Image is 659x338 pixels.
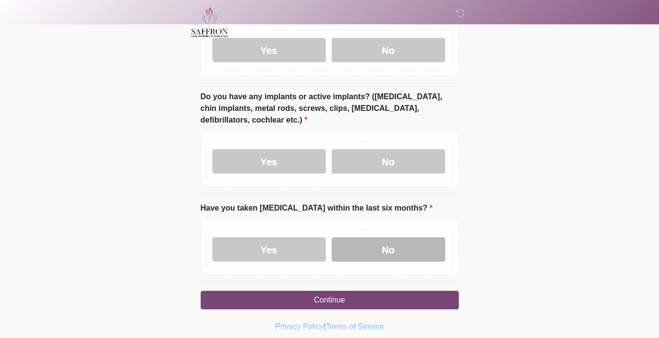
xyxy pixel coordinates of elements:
[212,237,326,262] label: Yes
[201,291,459,309] button: Continue
[201,202,433,214] label: Have you taken [MEDICAL_DATA] within the last six months?
[324,322,326,331] a: |
[212,38,326,62] label: Yes
[212,149,326,174] label: Yes
[191,7,229,37] img: Saffron Laser Aesthetics and Medical Spa Logo
[275,322,324,331] a: Privacy Policy
[332,149,445,174] label: No
[332,237,445,262] label: No
[326,322,384,331] a: Terms of Service
[201,91,459,126] label: Do you have any implants or active implants? ([MEDICAL_DATA], chin implants, metal rods, screws, ...
[332,38,445,62] label: No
